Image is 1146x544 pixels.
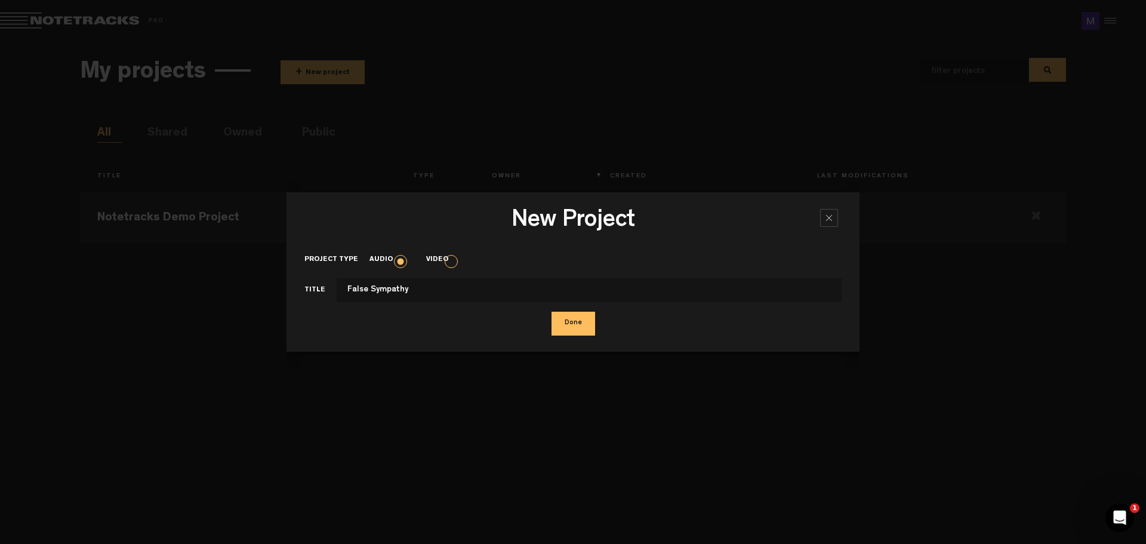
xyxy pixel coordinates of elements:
[552,312,595,336] button: Done
[426,255,460,265] label: Video
[1105,503,1134,532] iframe: Intercom live chat
[369,255,405,265] label: Audio
[304,285,337,299] label: Title
[1130,503,1139,513] span: 1
[337,278,842,302] input: This field cannot contain only space(s)
[304,255,369,265] label: Project type
[304,208,842,238] h3: New Project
